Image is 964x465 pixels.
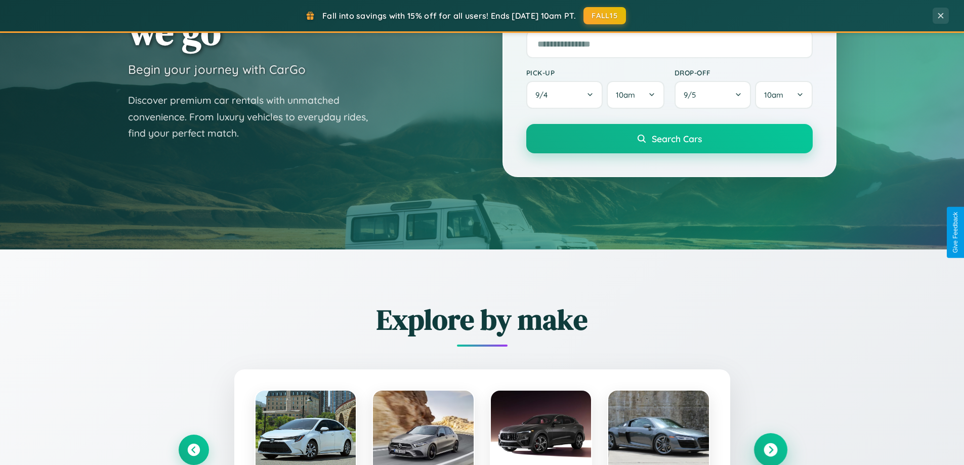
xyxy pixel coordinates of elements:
[526,81,603,109] button: 9/4
[684,90,701,100] span: 9 / 5
[526,124,813,153] button: Search Cars
[128,62,306,77] h3: Begin your journey with CarGo
[607,81,664,109] button: 10am
[652,133,702,144] span: Search Cars
[675,68,813,77] label: Drop-off
[322,11,576,21] span: Fall into savings with 15% off for all users! Ends [DATE] 10am PT.
[755,81,812,109] button: 10am
[616,90,635,100] span: 10am
[128,92,381,142] p: Discover premium car rentals with unmatched convenience. From luxury vehicles to everyday rides, ...
[675,81,751,109] button: 9/5
[179,300,786,339] h2: Explore by make
[764,90,783,100] span: 10am
[952,212,959,253] div: Give Feedback
[526,68,664,77] label: Pick-up
[583,7,626,24] button: FALL15
[535,90,553,100] span: 9 / 4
